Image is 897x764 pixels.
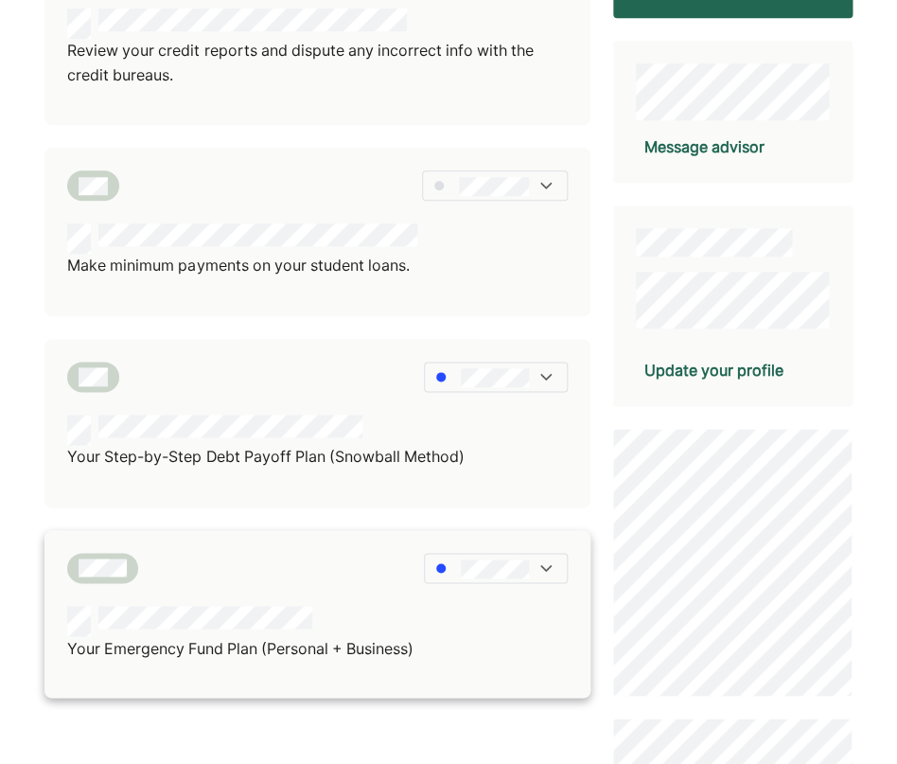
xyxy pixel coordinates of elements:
[67,254,417,278] p: Make minimum payments on your student loans.
[67,445,464,470] p: Your Step-by-Step Debt Payoff Plan (Snowball Method)
[643,359,783,382] div: Update your profile
[643,135,764,158] div: Message advisor
[67,636,413,661] p: Your Emergency Fund Plan (Personal + Business)
[67,39,568,87] p: Review your credit reports and dispute any incorrect info with the credit bureaus.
